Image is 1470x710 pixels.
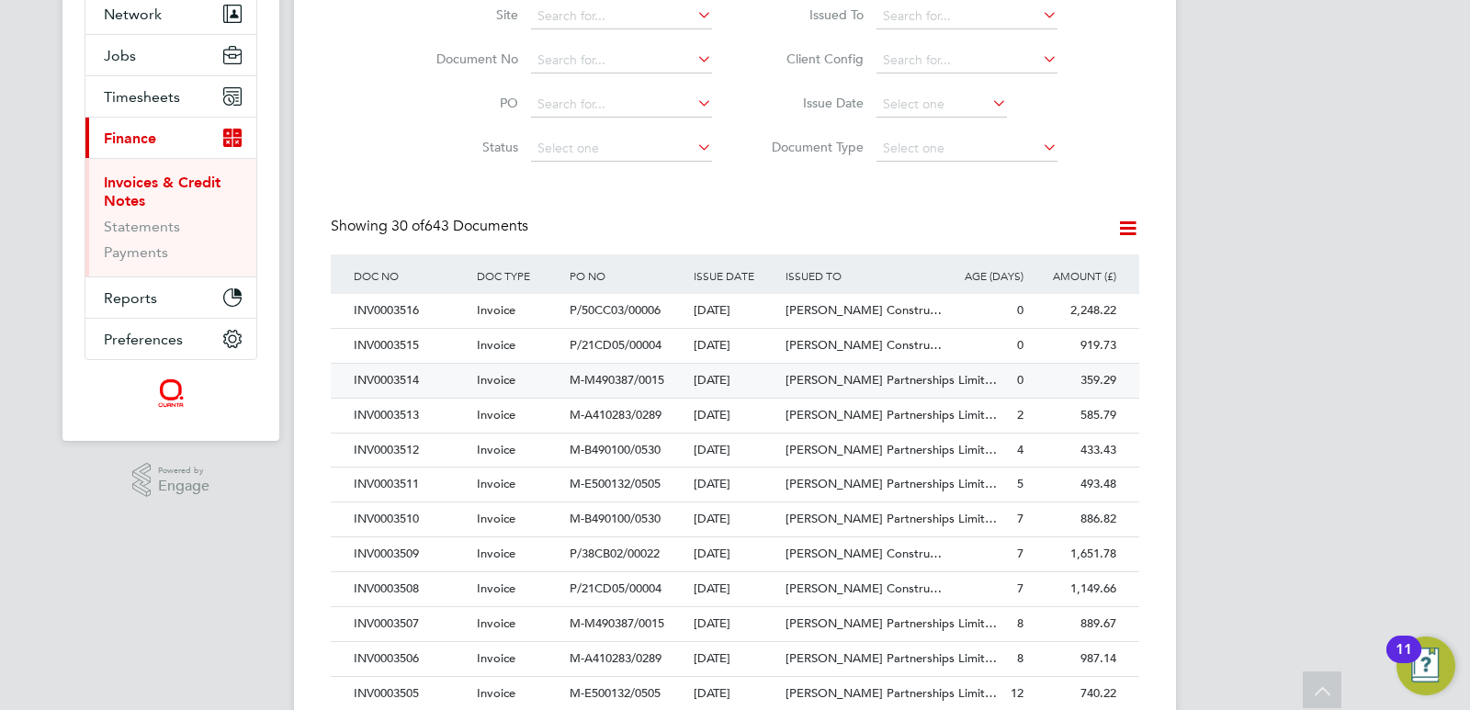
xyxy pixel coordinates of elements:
[104,6,162,23] span: Network
[349,364,472,398] div: INV0003514
[85,378,257,408] a: Go to home page
[132,463,210,498] a: Powered byEngage
[331,217,532,236] div: Showing
[1017,337,1023,353] span: 0
[477,685,515,701] span: Invoice
[477,372,515,388] span: Invoice
[689,399,782,433] div: [DATE]
[1017,580,1023,596] span: 7
[689,364,782,398] div: [DATE]
[349,254,472,297] div: DOC NO
[1028,329,1121,363] div: 919.73
[786,337,942,353] span: [PERSON_NAME] Constru…
[349,572,472,606] div: INV0003508
[477,476,515,491] span: Invoice
[85,277,256,318] button: Reports
[477,615,515,631] span: Invoice
[477,407,515,423] span: Invoice
[158,479,209,494] span: Engage
[104,331,183,348] span: Preferences
[786,615,997,631] span: [PERSON_NAME] Partnerships Limit…
[781,254,935,297] div: ISSUED TO
[1028,607,1121,641] div: 889.67
[786,650,997,666] span: [PERSON_NAME] Partnerships Limit…
[85,319,256,359] button: Preferences
[570,407,661,423] span: M-A410283/0289
[689,468,782,502] div: [DATE]
[758,51,864,67] label: Client Config
[1028,502,1121,536] div: 886.82
[570,615,664,631] span: M-M490387/0015
[413,95,518,111] label: PO
[786,511,997,526] span: [PERSON_NAME] Partnerships Limit…
[85,35,256,75] button: Jobs
[1396,637,1455,695] button: Open Resource Center, 11 new notifications
[104,130,156,147] span: Finance
[1017,476,1023,491] span: 5
[472,254,565,297] div: DOC TYPE
[85,158,256,276] div: Finance
[349,294,472,328] div: INV0003516
[758,139,864,155] label: Document Type
[786,546,942,561] span: [PERSON_NAME] Constru…
[786,372,997,388] span: [PERSON_NAME] Partnerships Limit…
[477,580,515,596] span: Invoice
[104,243,168,261] a: Payments
[1028,399,1121,433] div: 585.79
[689,434,782,468] div: [DATE]
[1017,650,1023,666] span: 8
[1028,572,1121,606] div: 1,149.66
[689,329,782,363] div: [DATE]
[876,136,1057,162] input: Select one
[104,88,180,106] span: Timesheets
[531,136,712,162] input: Select one
[1028,254,1121,297] div: AMOUNT (£)
[786,407,997,423] span: [PERSON_NAME] Partnerships Limit…
[413,6,518,23] label: Site
[1017,302,1023,318] span: 0
[758,95,864,111] label: Issue Date
[1017,546,1023,561] span: 7
[1028,434,1121,468] div: 433.43
[689,294,782,328] div: [DATE]
[477,511,515,526] span: Invoice
[413,139,518,155] label: Status
[1017,407,1023,423] span: 2
[1017,615,1023,631] span: 8
[876,92,1007,118] input: Select one
[786,442,997,457] span: [PERSON_NAME] Partnerships Limit…
[1028,364,1121,398] div: 359.29
[477,650,515,666] span: Invoice
[786,302,942,318] span: [PERSON_NAME] Constru…
[349,434,472,468] div: INV0003512
[477,546,515,561] span: Invoice
[758,6,864,23] label: Issued To
[391,217,528,235] span: 643 Documents
[413,51,518,67] label: Document No
[477,302,515,318] span: Invoice
[689,254,782,297] div: ISSUE DATE
[349,537,472,571] div: INV0003509
[565,254,688,297] div: PO NO
[349,468,472,502] div: INV0003511
[689,572,782,606] div: [DATE]
[349,502,472,536] div: INV0003510
[1028,642,1121,676] div: 987.14
[104,218,180,235] a: Statements
[1017,511,1023,526] span: 7
[786,476,997,491] span: [PERSON_NAME] Partnerships Limit…
[104,289,157,307] span: Reports
[786,580,942,596] span: [PERSON_NAME] Constru…
[477,442,515,457] span: Invoice
[786,685,997,701] span: [PERSON_NAME] Partnerships Limit…
[570,337,661,353] span: P/21CD05/00004
[935,254,1028,297] div: AGE (DAYS)
[689,642,782,676] div: [DATE]
[570,511,661,526] span: M-B490100/0530
[477,337,515,353] span: Invoice
[531,4,712,29] input: Search for...
[349,329,472,363] div: INV0003515
[104,174,220,209] a: Invoices & Credit Notes
[85,76,256,117] button: Timesheets
[570,580,661,596] span: P/21CD05/00004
